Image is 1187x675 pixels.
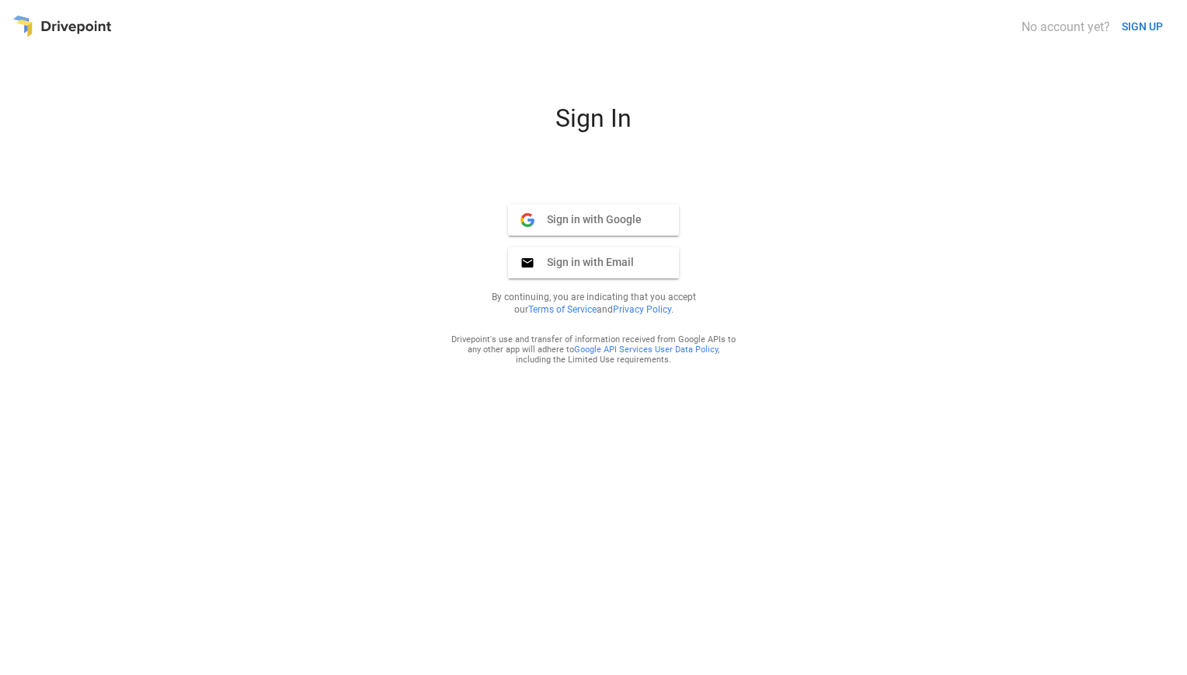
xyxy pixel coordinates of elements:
span: Sign in with Email [534,255,634,269]
button: Sign in with Google [508,205,679,236]
a: Privacy Policy [613,304,671,315]
a: Terms of Service [528,304,597,315]
a: Google API Services User Data Policy [574,344,718,355]
div: Drivepoint's use and transfer of information received from Google APIs to any other app will adhe... [451,334,736,365]
div: Sign In [407,103,780,145]
span: Sign in with Google [534,212,642,226]
div: No account yet? [1022,19,1110,34]
button: SIGN UP [1116,12,1169,41]
p: By continuing, you are indicating that you accept our and . [472,291,715,316]
button: Sign in with Email [508,247,679,278]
